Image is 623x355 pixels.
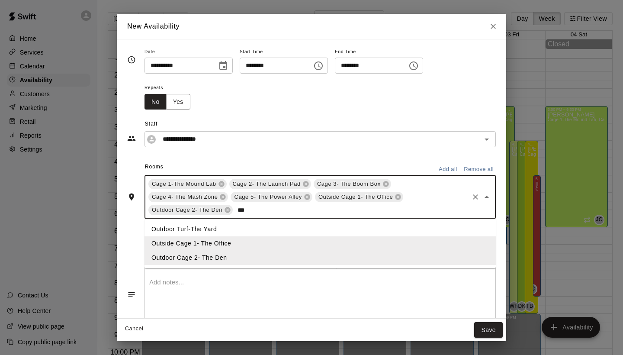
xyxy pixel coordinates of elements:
[127,21,180,32] h6: New Availability
[310,57,327,74] button: Choose time, selected time is 10:00 AM
[145,94,190,110] div: outlined button group
[127,55,136,64] svg: Timing
[481,191,493,203] button: Close
[145,236,496,251] li: Outside Cage 1- The Office
[145,117,496,131] span: Staff
[145,94,167,110] button: No
[148,192,228,202] div: Cage 4- The Mash Zone
[166,94,190,110] button: Yes
[481,133,493,145] button: Open
[127,134,136,143] svg: Staff
[229,179,311,189] div: Cage 2- The Launch Pad
[215,57,232,74] button: Choose date, selected date is Oct 3, 2025
[315,193,396,201] span: Outside Cage 1- The Office
[434,163,462,176] button: Add all
[145,46,233,58] span: Date
[405,57,422,74] button: Choose time, selected time is 4:30 PM
[148,179,227,189] div: Cage 1-The Mound Lab
[474,322,503,338] button: Save
[127,290,136,299] svg: Notes
[314,179,391,189] div: Cage 3- The Boom Box
[314,180,384,188] span: Cage 3- The Boom Box
[148,206,226,214] span: Outdoor Cage 2- The Den
[148,193,221,201] span: Cage 4- The Mash Zone
[231,193,305,201] span: Cage 5- The Power Alley
[120,322,148,336] button: Cancel
[315,192,403,202] div: Outside Cage 1- The Office
[145,164,164,170] span: Rooms
[469,191,482,203] button: Clear
[231,192,312,202] div: Cage 5- The Power Alley
[240,46,328,58] span: Start Time
[148,205,233,215] div: Outdoor Cage 2- The Den
[145,222,496,236] li: Outdoor Turf-The Yard
[127,193,136,201] svg: Rooms
[335,46,423,58] span: End Time
[145,251,496,265] li: Outdoor Cage 2- The Den
[145,82,197,94] span: Repeats
[148,180,220,188] span: Cage 1-The Mound Lab
[229,180,304,188] span: Cage 2- The Launch Pad
[462,163,496,176] button: Remove all
[485,19,501,34] button: Close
